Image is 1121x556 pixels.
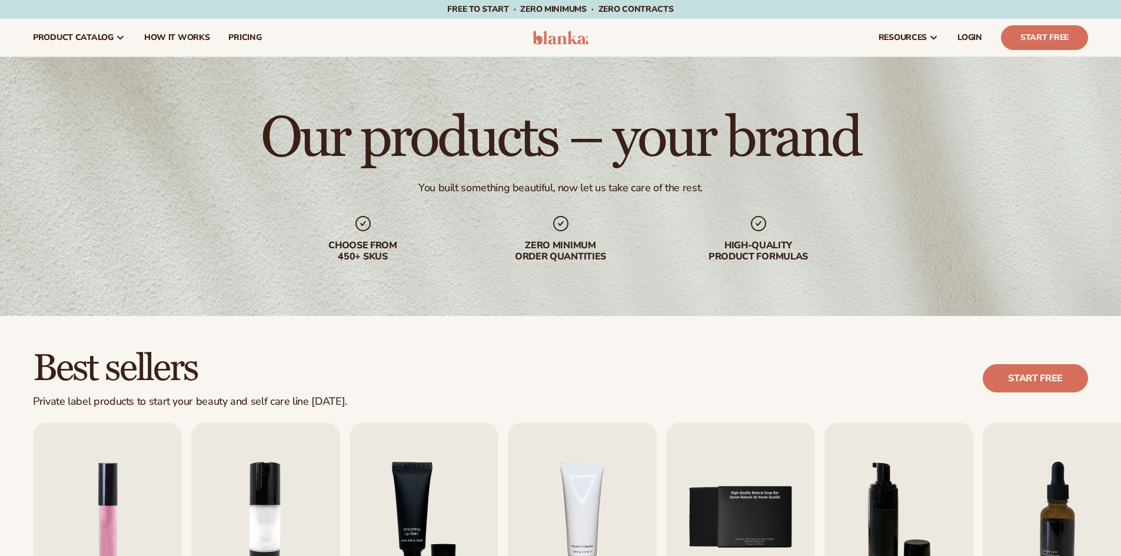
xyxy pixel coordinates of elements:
[948,19,992,56] a: LOGIN
[683,240,834,262] div: High-quality product formulas
[144,33,210,42] span: How It Works
[33,395,347,408] div: Private label products to start your beauty and self care line [DATE].
[135,19,219,56] a: How It Works
[219,19,271,56] a: pricing
[24,19,135,56] a: product catalog
[33,349,347,388] h2: Best sellers
[485,240,636,262] div: Zero minimum order quantities
[261,111,860,167] h1: Our products – your brand
[418,181,703,195] div: You built something beautiful, now let us take care of the rest.
[983,364,1088,392] a: Start free
[879,33,927,42] span: resources
[1001,25,1088,50] a: Start Free
[533,31,588,45] img: logo
[228,33,261,42] span: pricing
[869,19,948,56] a: resources
[957,33,982,42] span: LOGIN
[288,240,438,262] div: Choose from 450+ Skus
[33,33,114,42] span: product catalog
[447,4,673,15] span: Free to start · ZERO minimums · ZERO contracts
